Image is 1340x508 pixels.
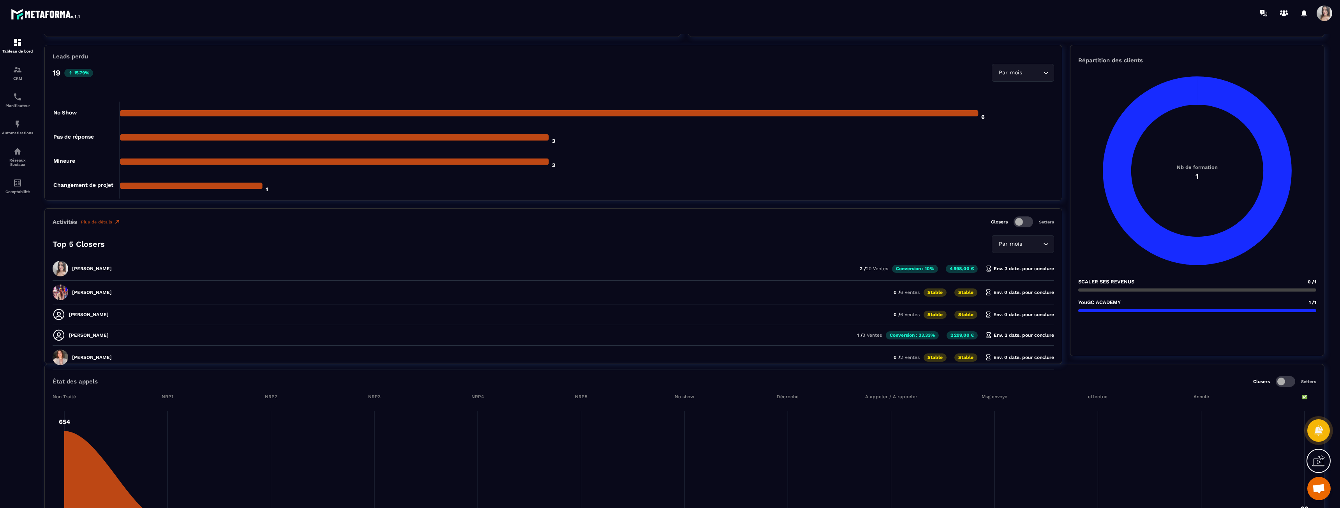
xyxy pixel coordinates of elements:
tspan: NRP1 [162,394,173,399]
p: Automatisations [2,131,33,135]
p: Stable [924,311,947,319]
a: schedulerschedulerPlanificateur [2,86,33,114]
tspan: Msg envoyé [982,394,1007,399]
p: [PERSON_NAME] [69,312,109,317]
p: Env. 0 date. pour conclure [985,289,1054,295]
p: Répartition des clients [1078,57,1316,64]
p: Closers [1253,379,1270,384]
a: accountantaccountantComptabilité [2,172,33,200]
p: 2 / [860,266,888,271]
a: Ouvrir le chat [1307,477,1331,500]
p: Stable [924,288,947,297]
input: Search for option [1024,240,1041,248]
tspan: Non Traité [53,394,76,399]
img: social-network [13,147,22,156]
p: [PERSON_NAME] [72,266,112,271]
p: SCALER SES REVENUS [1078,279,1134,285]
p: Activités [53,218,77,225]
span: 1 /1 [1309,300,1316,305]
tspan: NRP3 [368,394,381,399]
span: Par mois [997,69,1024,77]
input: Search for option [1024,69,1041,77]
p: Stable [954,311,977,319]
a: formationformationCRM [2,59,33,86]
tspan: Décroché [777,394,799,399]
tspan: Pas de réponse [53,134,94,140]
tspan: A appeler / A rappeler [865,394,917,399]
tspan: No Show [53,109,77,116]
tspan: ✅ [1302,394,1308,399]
p: Env. 0 date. pour conclure [985,311,1054,318]
p: 19 [53,68,60,77]
p: Conversion : 33.33% [886,331,939,339]
tspan: No show [675,394,695,399]
p: Conversion : 10% [892,265,938,273]
span: 6 Ventes [900,312,920,317]
img: formation [13,38,22,47]
p: Stable [954,288,977,297]
a: social-networksocial-networkRéseaux Sociaux [2,141,33,172]
p: 2 299,00 € [947,331,978,339]
p: Setters [1301,379,1316,384]
p: [PERSON_NAME] [72,290,112,295]
tspan: Annulé [1194,394,1209,399]
p: 0 / [894,290,920,295]
p: Env. 3 date. pour conclure [986,265,1054,272]
img: hourglass.f4cb2624.svg [985,311,991,318]
span: Par mois [997,240,1024,248]
img: narrow-up-right-o.6b7c60e2.svg [114,219,120,225]
p: Leads perdu [53,53,88,60]
span: 6 Ventes [900,290,920,295]
p: [PERSON_NAME] [72,355,112,360]
p: Réseaux Sociaux [2,158,33,167]
p: Top 5 Closers [53,239,105,249]
tspan: Mineure [53,158,75,164]
span: 20 Ventes [866,266,888,271]
p: 4 598,00 € [946,265,978,273]
p: Env. 2 date. pour conclure [986,332,1054,338]
img: hourglass.f4cb2624.svg [985,354,991,360]
a: automationsautomationsAutomatisations [2,114,33,141]
p: Tableau de bord [2,49,33,53]
a: Plus de détails [81,219,120,225]
img: formation [13,65,22,74]
tspan: Changement de projet [53,182,113,188]
p: Stable [954,353,977,362]
span: 3 Ventes [862,332,882,338]
p: 15.79% [64,69,93,77]
span: 2 Ventes [900,355,920,360]
tspan: NRP2 [265,394,277,399]
div: Search for option [992,235,1054,253]
p: Env. 0 date. pour conclure [985,354,1054,360]
img: logo [11,7,81,21]
p: YouGC ACADEMY [1078,299,1121,305]
p: 1 / [857,332,882,338]
p: 0 / [894,355,920,360]
p: CRM [2,76,33,81]
tspan: NRP4 [471,394,484,399]
img: scheduler [13,92,22,102]
p: 0 / [894,312,920,317]
p: État des appels [53,378,98,385]
a: formationformationTableau de bord [2,32,33,59]
p: Comptabilité [2,190,33,194]
img: automations [13,120,22,129]
img: hourglass.f4cb2624.svg [986,265,992,272]
span: 0 /1 [1308,279,1316,285]
tspan: NRP5 [575,394,587,399]
p: Stable [924,353,947,362]
img: hourglass.f4cb2624.svg [986,332,992,338]
p: Setters [1039,220,1054,225]
img: accountant [13,178,22,188]
div: Search for option [992,64,1054,82]
p: Closers [991,219,1008,225]
tspan: effectué [1088,394,1107,399]
p: Planificateur [2,104,33,108]
p: [PERSON_NAME] [69,332,109,338]
img: hourglass.f4cb2624.svg [985,289,991,295]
